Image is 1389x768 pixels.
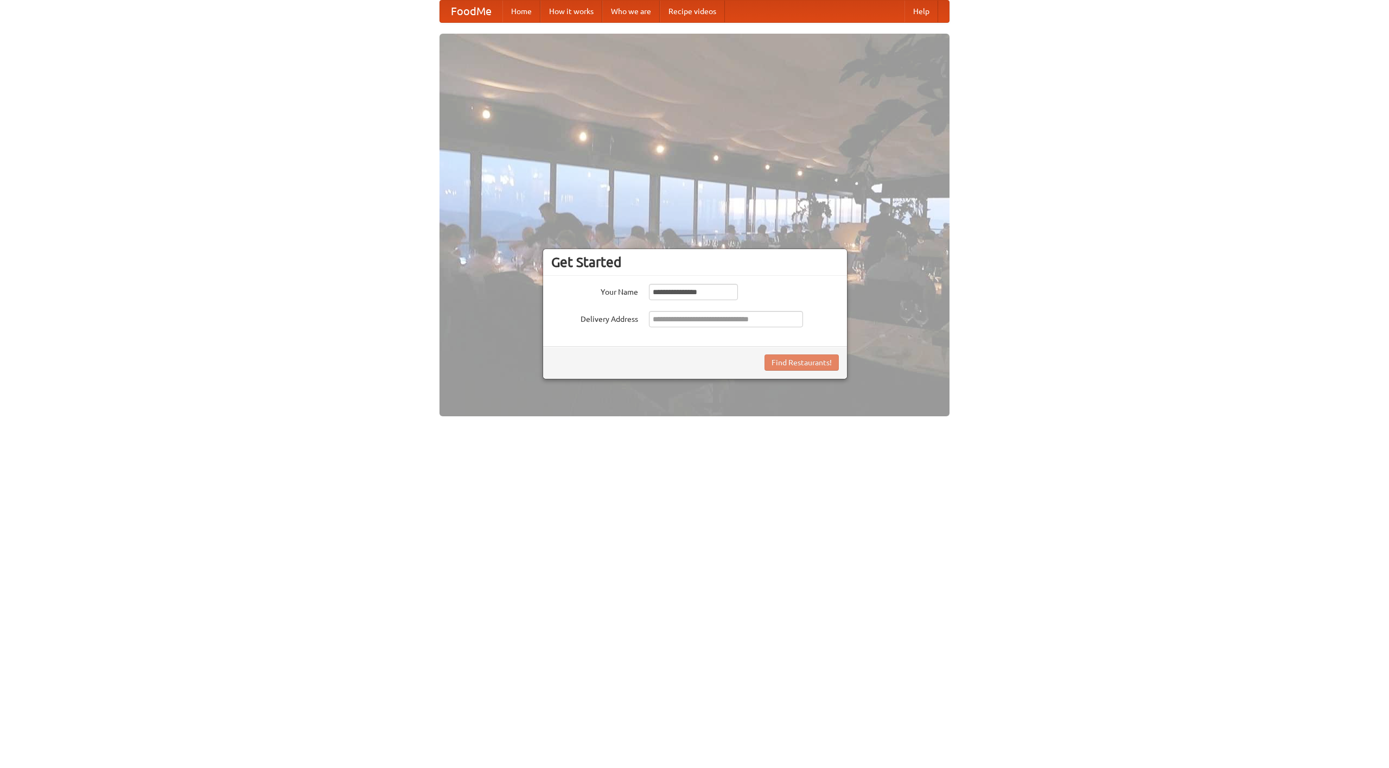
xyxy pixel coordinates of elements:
a: Recipe videos [660,1,725,22]
a: Who we are [602,1,660,22]
label: Delivery Address [551,311,638,325]
a: Help [904,1,938,22]
h3: Get Started [551,254,839,270]
a: FoodMe [440,1,502,22]
a: How it works [540,1,602,22]
button: Find Restaurants! [764,354,839,371]
a: Home [502,1,540,22]
label: Your Name [551,284,638,297]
